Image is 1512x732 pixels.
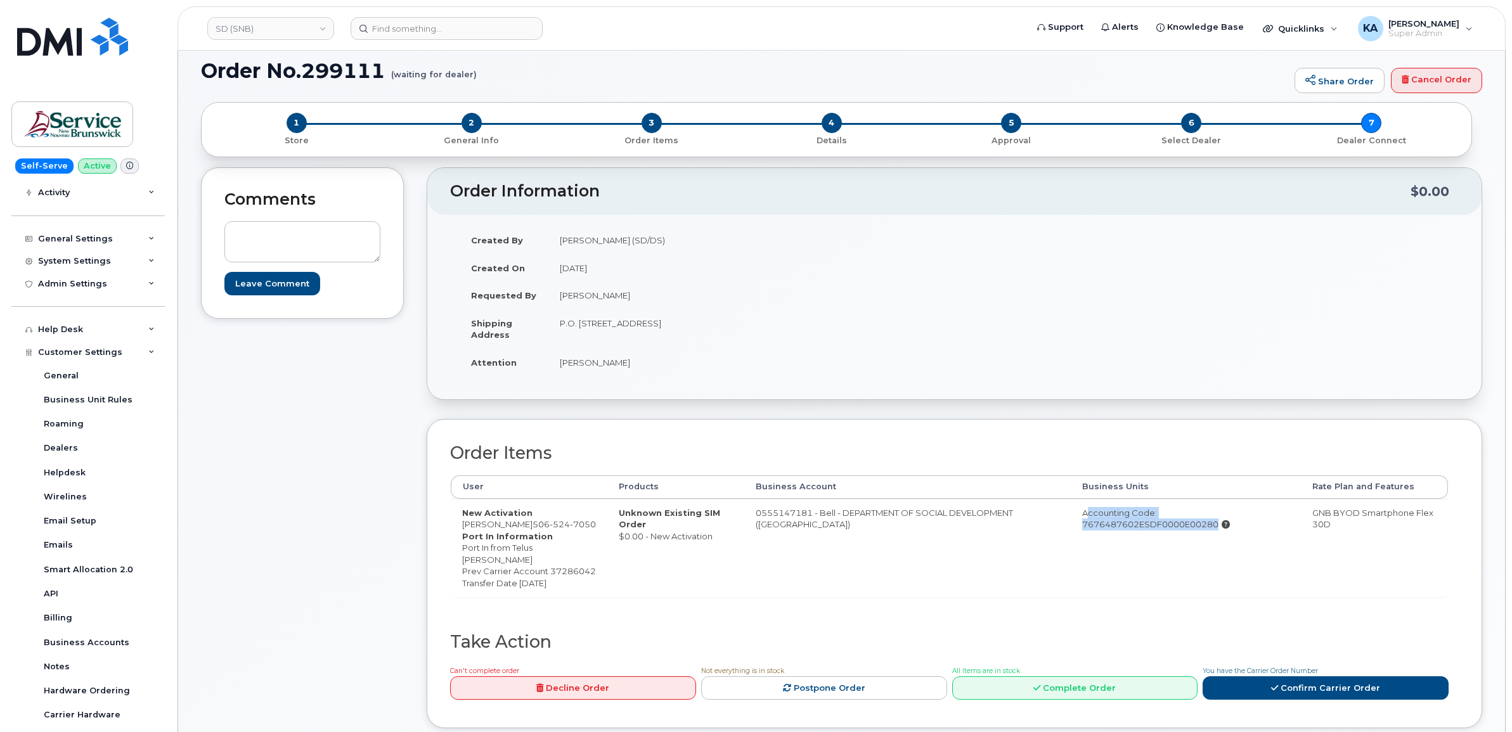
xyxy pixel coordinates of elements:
p: General Info [387,135,557,146]
span: Super Admin [1388,29,1459,39]
h2: Take Action [450,632,1449,652]
td: [PERSON_NAME] (SD/DS) [548,226,945,254]
div: Accounting Code: 7676487602ESDF0000E00280 [1082,507,1289,530]
a: Decline Order [450,676,696,700]
p: Details [747,135,917,146]
input: Leave Comment [224,272,320,295]
span: 506 [533,519,596,529]
strong: Unknown Existing SIM Order [619,508,720,530]
span: You have the Carrier Order Number [1203,667,1318,675]
a: 2 General Info [382,133,562,146]
span: Not everything is in stock [701,667,784,675]
strong: Attention [471,357,517,368]
span: [PERSON_NAME] [1388,18,1459,29]
td: P.O. [STREET_ADDRESS] [548,309,945,349]
h2: Order Items [450,444,1449,463]
strong: Created On [471,263,525,273]
span: 3 [642,113,662,133]
a: Alerts [1092,15,1147,40]
div: $0.00 [1411,179,1449,203]
span: KA [1363,21,1378,36]
a: 3 Order Items [562,133,742,146]
span: Support [1048,21,1083,34]
div: Karla Adams [1349,16,1482,41]
a: Knowledge Base [1147,15,1253,40]
h1: Order No.299111 [201,60,1288,82]
dt: Port In Information [462,530,596,543]
span: 5 [1001,113,1021,133]
a: 1 Store [212,133,382,146]
th: User [451,475,607,498]
span: Alerts [1112,21,1139,34]
span: 4 [822,113,842,133]
a: Confirm Carrier Order [1203,676,1449,700]
td: 0555147181 - Bell - DEPARTMENT OF SOCIAL DEVELOPMENT ([GEOGRAPHIC_DATA]) [744,499,1071,597]
div: Quicklinks [1254,16,1347,41]
strong: Shipping Address [471,318,512,340]
th: Rate Plan and Features [1301,475,1448,498]
span: 6 [1181,113,1201,133]
p: Order Items [567,135,737,146]
td: GNB BYOD Smartphone Flex 30D [1301,499,1448,597]
span: All Items are in stock [952,667,1020,675]
p: Store [217,135,377,146]
td: [PERSON_NAME] [548,281,945,309]
a: Share Order [1295,68,1385,93]
strong: Requested By [471,290,536,300]
p: Select Dealer [1106,135,1276,146]
th: Business Account [744,475,1071,498]
a: SD (SNB) [207,17,334,40]
a: Complete Order [952,676,1198,700]
span: 7050 [570,519,596,529]
th: Products [607,475,744,498]
h2: Order Information [450,183,1411,200]
a: 5 Approval [921,133,1101,146]
span: 2 [462,113,482,133]
small: (waiting for dealer) [391,60,477,79]
td: [PERSON_NAME] [548,349,945,376]
span: 524 [550,519,570,529]
span: 1 [287,113,307,133]
a: Support [1028,15,1092,40]
h2: Comments [224,191,380,209]
a: 4 Details [742,133,922,146]
a: Cancel Order [1391,68,1482,93]
a: 6 Select Dealer [1101,133,1281,146]
th: Business Units [1071,475,1301,498]
strong: Created By [471,235,523,245]
td: $0.00 - New Activation [607,499,744,597]
span: Knowledge Base [1167,21,1244,34]
a: Postpone Order [701,676,947,700]
input: Find something... [351,17,543,40]
td: [DATE] [548,254,945,282]
td: [PERSON_NAME] [451,499,607,597]
dd: Port In from Telus [PERSON_NAME] Prev Carrier Account 37286042 Transfer Date [DATE] [462,542,596,589]
strong: New Activation [462,508,533,518]
span: Quicklinks [1278,23,1324,34]
p: Approval [926,135,1096,146]
span: Can't complete order [450,667,519,675]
